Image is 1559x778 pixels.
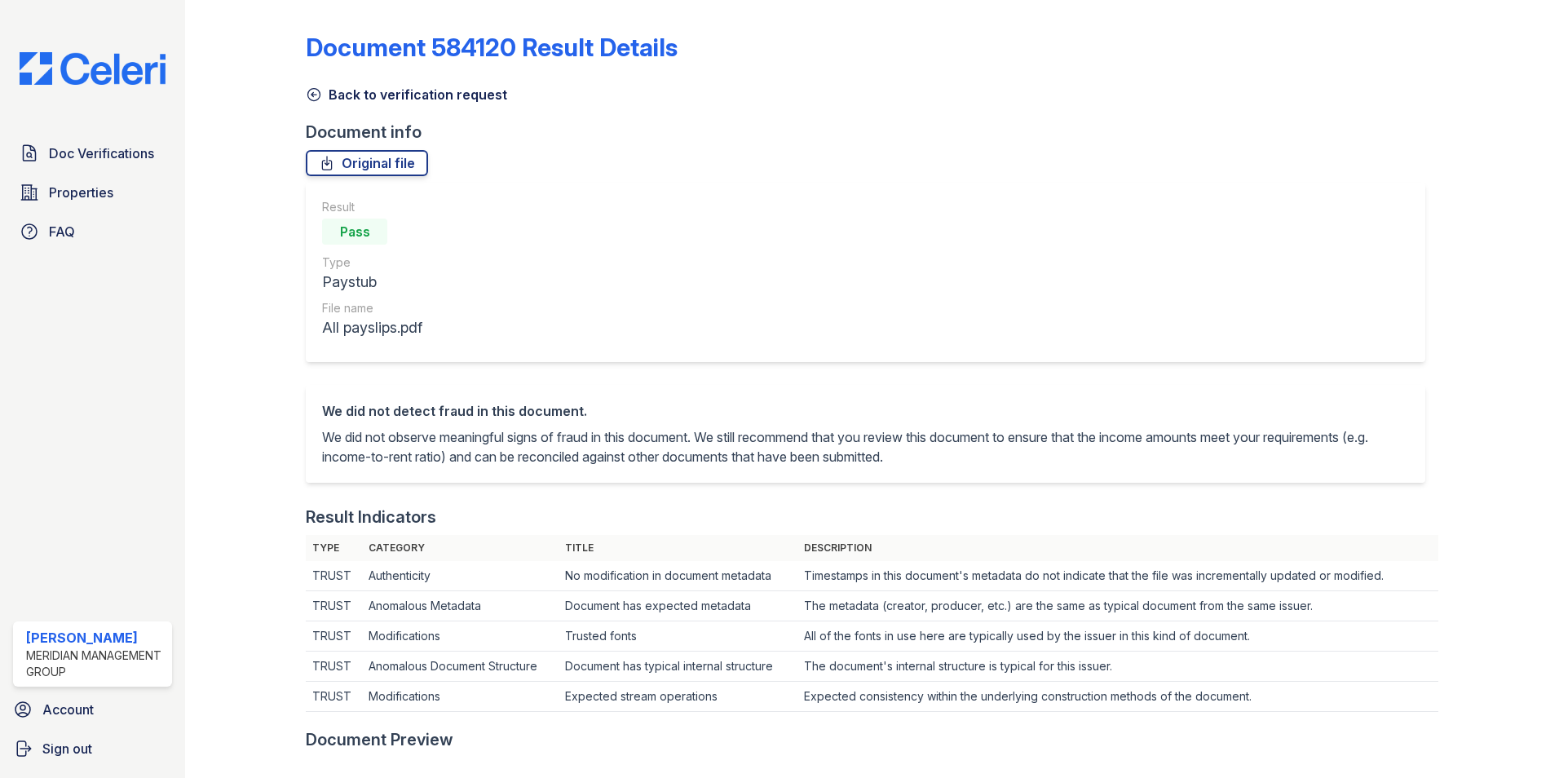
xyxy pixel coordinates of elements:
[306,150,428,176] a: Original file
[362,621,559,652] td: Modifications
[306,33,678,62] a: Document 584120 Result Details
[797,561,1438,591] td: Timestamps in this document's metadata do not indicate that the file was incrementally updated or...
[322,219,387,245] div: Pass
[322,199,422,215] div: Result
[322,254,422,271] div: Type
[13,176,172,209] a: Properties
[322,316,422,339] div: All payslips.pdf
[559,652,797,682] td: Document has typical internal structure
[26,628,166,648] div: [PERSON_NAME]
[306,535,362,561] th: Type
[306,652,362,682] td: TRUST
[322,271,422,294] div: Paystub
[306,506,436,528] div: Result Indicators
[362,535,559,561] th: Category
[306,85,507,104] a: Back to verification request
[7,693,179,726] a: Account
[559,591,797,621] td: Document has expected metadata
[7,732,179,765] a: Sign out
[306,682,362,712] td: TRUST
[362,561,559,591] td: Authenticity
[797,591,1438,621] td: The metadata (creator, producer, etc.) are the same as typical document from the same issuer.
[559,621,797,652] td: Trusted fonts
[306,561,362,591] td: TRUST
[559,561,797,591] td: No modification in document metadata
[306,121,1438,144] div: Document info
[306,621,362,652] td: TRUST
[42,700,94,719] span: Account
[7,52,179,85] img: CE_Logo_Blue-a8612792a0a2168367f1c8372b55b34899dd931a85d93a1a3d3e32e68fde9ad4.png
[306,728,453,751] div: Document Preview
[49,144,154,163] span: Doc Verifications
[797,535,1438,561] th: Description
[797,621,1438,652] td: All of the fonts in use here are typically used by the issuer in this kind of document.
[306,591,362,621] td: TRUST
[797,652,1438,682] td: The document's internal structure is typical for this issuer.
[13,137,172,170] a: Doc Verifications
[362,682,559,712] td: Modifications
[797,682,1438,712] td: Expected consistency within the underlying construction methods of the document.
[49,183,113,202] span: Properties
[1491,713,1543,762] iframe: chat widget
[13,215,172,248] a: FAQ
[362,591,559,621] td: Anomalous Metadata
[26,648,166,680] div: Meridian Management Group
[42,739,92,758] span: Sign out
[559,682,797,712] td: Expected stream operations
[322,401,1409,421] div: We did not detect fraud in this document.
[322,427,1409,466] p: We did not observe meaningful signs of fraud in this document. We still recommend that you review...
[362,652,559,682] td: Anomalous Document Structure
[559,535,797,561] th: Title
[49,222,75,241] span: FAQ
[322,300,422,316] div: File name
